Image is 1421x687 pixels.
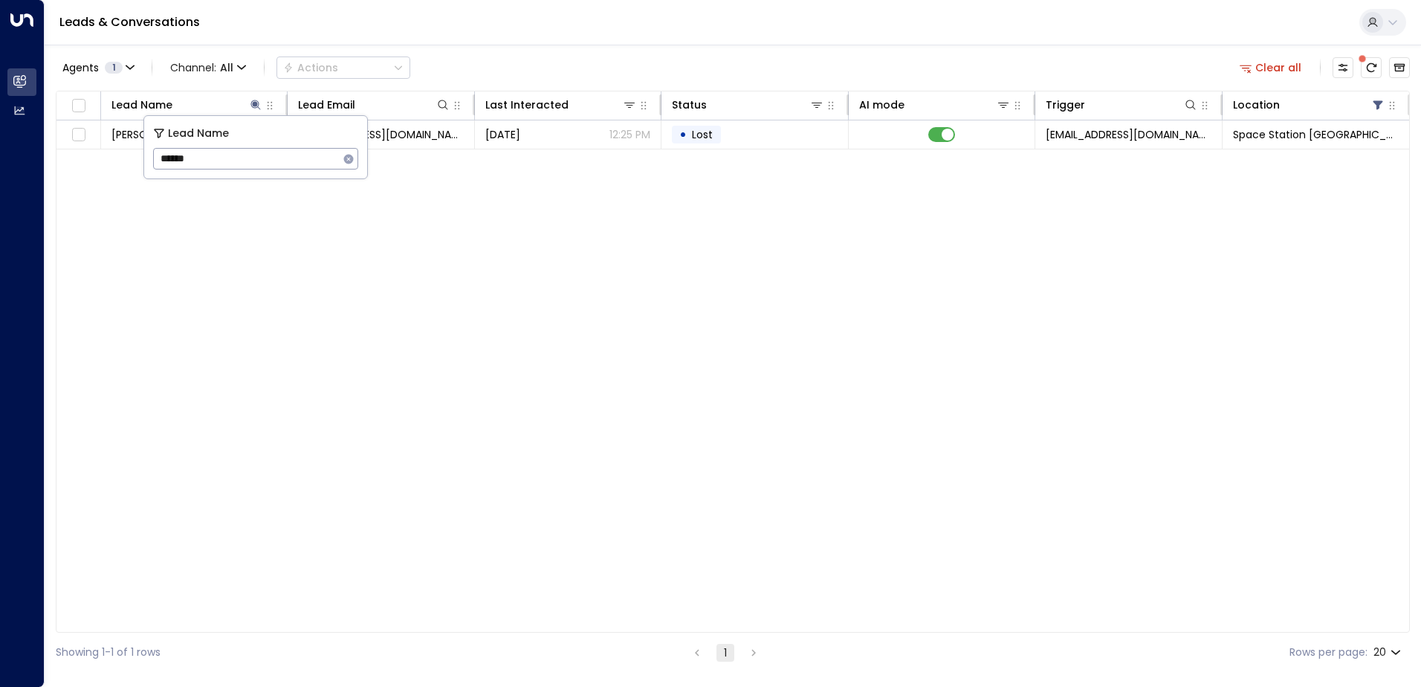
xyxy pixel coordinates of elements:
div: Status [672,96,707,114]
div: Status [672,96,823,114]
button: Customize [1333,57,1353,78]
button: Actions [276,57,410,79]
span: Sep 27, 2025 [485,127,520,142]
div: Trigger [1046,96,1197,114]
span: Lost [692,127,713,142]
span: madhukirankannan1@gmail.com [298,127,463,142]
span: Toggle select row [69,126,88,144]
div: Location [1233,96,1280,114]
div: AI mode [859,96,904,114]
div: Lead Name [111,96,263,114]
span: Madhukiran Kannan [111,127,193,142]
span: Space Station Swiss Cottage [1233,127,1399,142]
span: There are new threads available. Refresh the grid to view the latest updates. [1361,57,1382,78]
button: Archived Leads [1389,57,1410,78]
div: Lead Email [298,96,450,114]
span: All [220,62,233,74]
div: AI mode [859,96,1011,114]
div: Last Interacted [485,96,569,114]
button: Clear all [1234,57,1308,78]
div: Last Interacted [485,96,637,114]
div: 20 [1373,642,1404,663]
p: 12:25 PM [609,127,650,142]
label: Rows per page: [1289,645,1367,660]
div: Trigger [1046,96,1085,114]
span: Channel: [164,57,252,78]
button: Agents1 [56,57,140,78]
button: page 1 [716,644,734,662]
span: Lead Name [168,125,229,142]
span: Agents [62,62,99,73]
div: Lead Email [298,96,355,114]
span: leads@space-station.co.uk [1046,127,1211,142]
nav: pagination navigation [687,643,763,662]
div: Button group with a nested menu [276,57,410,79]
div: Actions [283,61,338,74]
button: Channel:All [164,57,252,78]
a: Leads & Conversations [59,13,200,30]
div: • [679,122,687,147]
div: Lead Name [111,96,172,114]
span: 1 [105,62,123,74]
div: Showing 1-1 of 1 rows [56,645,161,660]
div: Location [1233,96,1385,114]
span: Toggle select all [69,97,88,115]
